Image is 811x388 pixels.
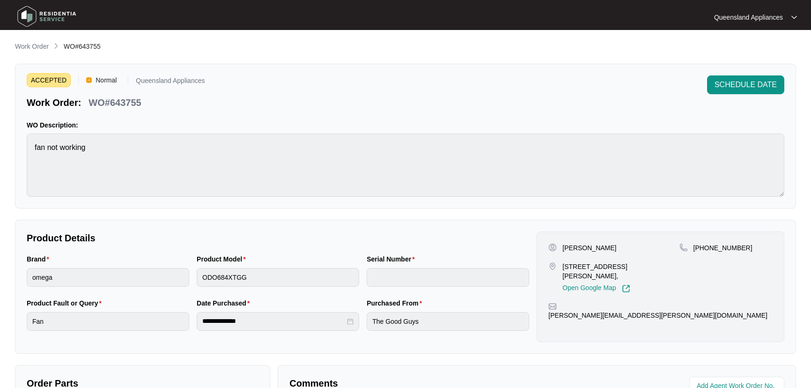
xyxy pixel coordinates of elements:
input: Product Model [197,268,359,287]
img: map-pin [548,302,557,311]
p: Queensland Appliances [136,77,205,87]
img: Vercel Logo [86,77,92,83]
p: Work Order: [27,96,81,109]
p: Work Order [15,42,49,51]
p: [PHONE_NUMBER] [693,243,752,253]
a: Open Google Map [562,284,630,293]
p: WO#643755 [88,96,141,109]
textarea: fan not working [27,134,784,197]
label: Purchased From [367,298,426,308]
img: chevron-right [52,42,60,50]
input: Product Fault or Query [27,312,189,331]
img: Link-External [622,284,630,293]
label: Serial Number [367,254,418,264]
img: residentia service logo [14,2,80,30]
img: map-pin [548,262,557,270]
a: Work Order [13,42,51,52]
label: Product Fault or Query [27,298,105,308]
span: Normal [92,73,120,87]
label: Brand [27,254,53,264]
input: Serial Number [367,268,529,287]
img: map-pin [679,243,688,252]
span: WO#643755 [64,43,101,50]
label: Date Purchased [197,298,253,308]
span: ACCEPTED [27,73,71,87]
input: Brand [27,268,189,287]
input: Purchased From [367,312,529,331]
p: Queensland Appliances [714,13,783,22]
p: [STREET_ADDRESS][PERSON_NAME], [562,262,679,281]
p: [PERSON_NAME][EMAIL_ADDRESS][PERSON_NAME][DOMAIN_NAME] [548,311,767,320]
button: SCHEDULE DATE [707,75,784,94]
span: SCHEDULE DATE [715,79,777,90]
img: user-pin [548,243,557,252]
p: Product Details [27,231,529,245]
label: Product Model [197,254,250,264]
input: Date Purchased [202,316,345,326]
img: dropdown arrow [791,15,797,20]
p: [PERSON_NAME] [562,243,616,253]
p: WO Description: [27,120,784,130]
